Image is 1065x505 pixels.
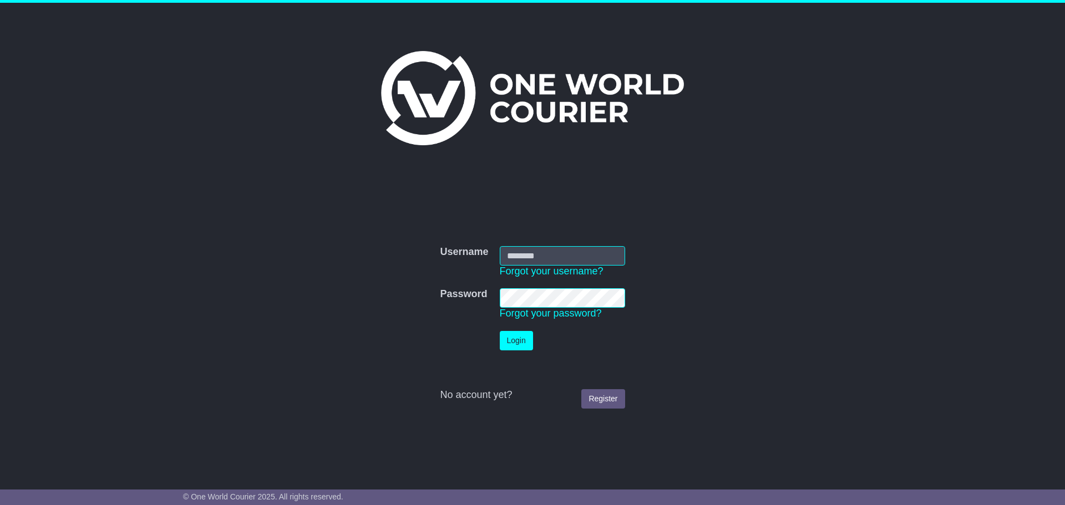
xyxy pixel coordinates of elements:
img: One World [381,51,684,145]
div: No account yet? [440,389,625,401]
label: Password [440,288,487,300]
span: © One World Courier 2025. All rights reserved. [183,492,343,501]
a: Register [581,389,625,409]
label: Username [440,246,488,258]
button: Login [500,331,533,350]
a: Forgot your username? [500,266,603,277]
a: Forgot your password? [500,308,602,319]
